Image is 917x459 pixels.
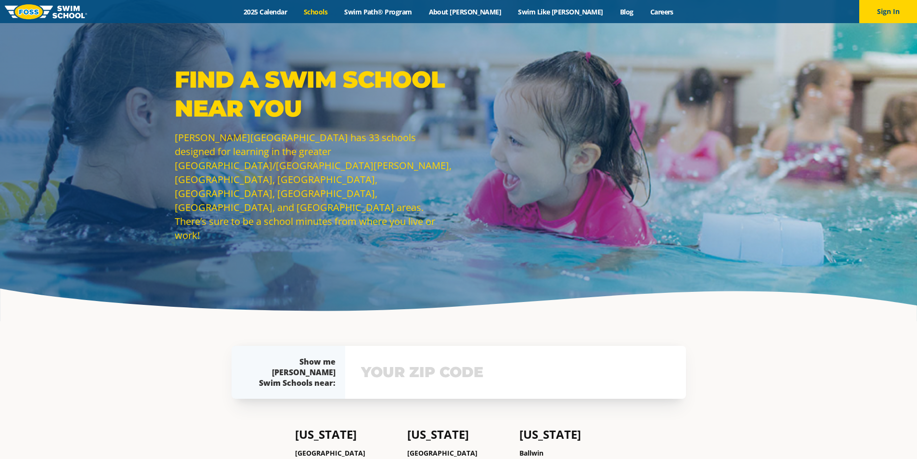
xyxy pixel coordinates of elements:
[642,7,682,16] a: Careers
[175,131,454,242] p: [PERSON_NAME][GEOGRAPHIC_DATA] has 33 schools designed for learning in the greater [GEOGRAPHIC_DA...
[519,448,543,458] a: Ballwin
[235,7,296,16] a: 2025 Calendar
[510,7,612,16] a: Swim Like [PERSON_NAME]
[420,7,510,16] a: About [PERSON_NAME]
[407,428,510,441] h4: [US_STATE]
[295,448,365,458] a: [GEOGRAPHIC_DATA]
[519,428,622,441] h4: [US_STATE]
[407,448,478,458] a: [GEOGRAPHIC_DATA]
[611,7,642,16] a: Blog
[295,428,398,441] h4: [US_STATE]
[251,356,336,388] div: Show me [PERSON_NAME] Swim Schools near:
[296,7,336,16] a: Schools
[336,7,420,16] a: Swim Path® Program
[359,358,672,386] input: YOUR ZIP CODE
[5,4,87,19] img: FOSS Swim School Logo
[175,65,454,123] p: Find a Swim School Near You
